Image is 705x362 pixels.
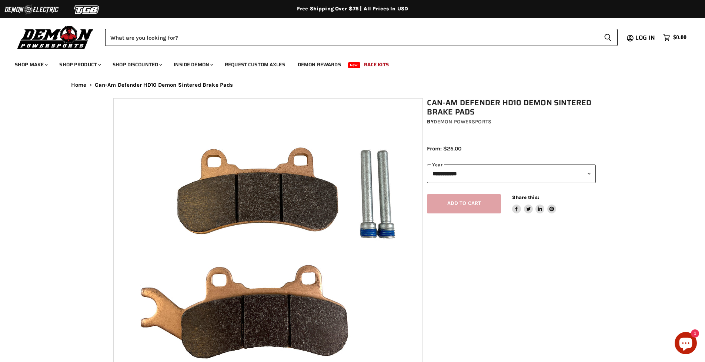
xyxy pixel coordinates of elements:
aside: Share this: [512,194,556,214]
a: Shop Make [9,57,52,72]
a: Demon Rewards [292,57,347,72]
div: by [427,118,596,126]
a: Home [71,82,87,88]
form: Product [105,29,618,46]
img: Demon Electric Logo 2 [4,3,59,17]
h1: Can-Am Defender HD10 Demon Sintered Brake Pads [427,98,596,117]
ul: Main menu [9,54,685,72]
span: Share this: [512,195,539,200]
span: New! [348,62,361,68]
span: Log in [635,33,655,42]
a: Shop Discounted [107,57,167,72]
div: Free Shipping Over $75 | All Prices In USD [56,6,649,12]
nav: Breadcrumbs [56,82,649,88]
span: $0.00 [673,34,686,41]
a: Request Custom Axles [219,57,291,72]
a: Demon Powersports [434,119,491,125]
img: TGB Logo 2 [59,3,115,17]
a: Inside Demon [168,57,218,72]
a: Log in [632,34,659,41]
button: Search [598,29,618,46]
inbox-online-store-chat: Shopify online store chat [672,332,699,356]
a: $0.00 [659,32,690,43]
span: From: $25.00 [427,145,461,152]
select: year [427,165,596,183]
img: Demon Powersports [15,24,96,50]
a: Race Kits [358,57,394,72]
span: Can-Am Defender HD10 Demon Sintered Brake Pads [95,82,233,88]
a: Shop Product [54,57,106,72]
input: Search [105,29,598,46]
